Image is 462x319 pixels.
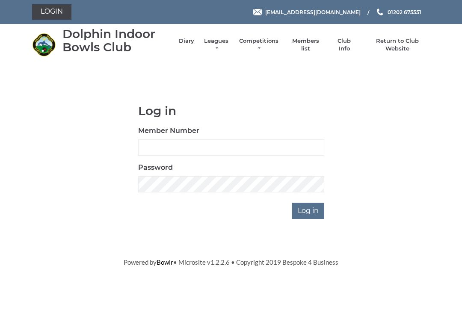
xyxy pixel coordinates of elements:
h1: Log in [138,104,324,118]
span: 01202 675551 [388,9,421,15]
a: Leagues [203,37,230,53]
input: Log in [292,203,324,219]
img: Phone us [377,9,383,15]
a: Email [EMAIL_ADDRESS][DOMAIN_NAME] [253,8,361,16]
a: Bowlr [157,258,173,266]
label: Member Number [138,126,199,136]
span: [EMAIL_ADDRESS][DOMAIN_NAME] [265,9,361,15]
span: Powered by • Microsite v1.2.2.6 • Copyright 2019 Bespoke 4 Business [124,258,338,266]
a: Return to Club Website [365,37,430,53]
img: Dolphin Indoor Bowls Club [32,33,56,56]
a: Login [32,4,71,20]
label: Password [138,162,173,173]
a: Competitions [238,37,279,53]
a: Diary [179,37,194,45]
a: Phone us 01202 675551 [376,8,421,16]
img: Email [253,9,262,15]
a: Members list [287,37,323,53]
div: Dolphin Indoor Bowls Club [62,27,170,54]
a: Club Info [332,37,357,53]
